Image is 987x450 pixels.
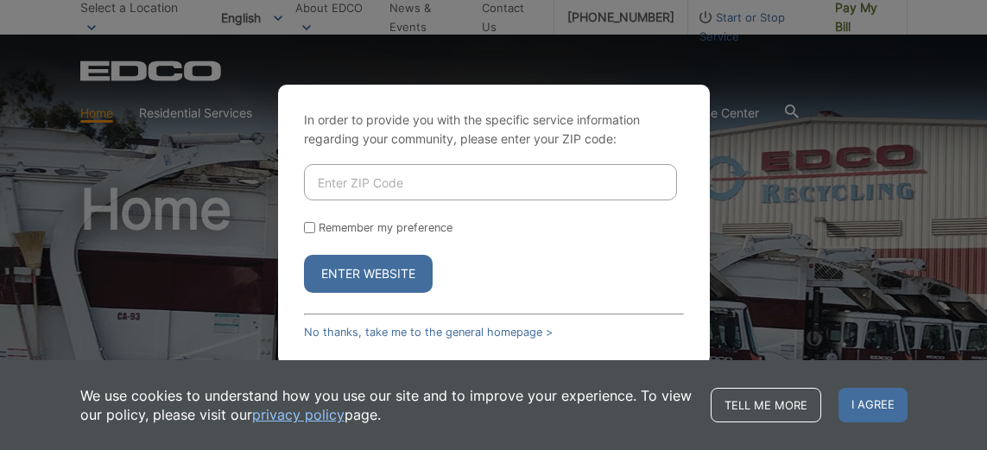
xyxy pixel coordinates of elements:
a: Tell me more [711,388,821,422]
p: We use cookies to understand how you use our site and to improve your experience. To view our pol... [80,386,693,424]
input: Enter ZIP Code [304,164,677,200]
button: Enter Website [304,255,433,293]
a: No thanks, take me to the general homepage > [304,326,553,339]
p: In order to provide you with the specific service information regarding your community, please en... [304,111,684,149]
a: privacy policy [252,405,345,424]
span: I agree [838,388,908,422]
label: Remember my preference [319,221,452,234]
